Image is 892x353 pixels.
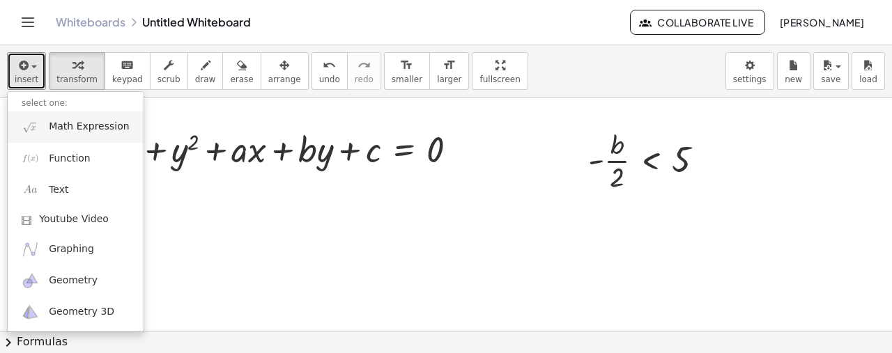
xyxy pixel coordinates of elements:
a: Function [8,143,144,174]
button: settings [725,52,774,90]
i: keyboard [121,57,134,74]
button: erase [222,52,261,90]
img: f_x.png [22,150,39,167]
img: sqrt_x.png [22,118,39,136]
span: [PERSON_NAME] [779,16,864,29]
button: arrange [261,52,309,90]
img: ggb-3d.svg [22,304,39,321]
span: redo [355,74,374,84]
button: transform [49,52,105,90]
button: load [852,52,885,90]
span: Graphing [49,242,94,256]
span: new [785,74,802,84]
img: ggb-graphing.svg [22,240,39,258]
button: Collaborate Live [630,10,765,35]
span: smaller [392,74,422,84]
a: Geometry 3D [8,297,144,328]
button: undoundo [312,52,348,90]
span: scrub [157,74,180,84]
span: load [859,74,877,84]
img: Aa.png [22,181,39,198]
a: Geometry [8,265,144,297]
button: insert [7,52,46,90]
i: format_size [443,57,456,74]
button: Toggle navigation [17,11,39,33]
span: keypad [112,74,143,84]
button: save [813,52,849,90]
span: draw [195,74,216,84]
i: redo [357,57,371,74]
button: format_sizelarger [429,52,469,90]
span: Math Expression [49,120,129,134]
span: arrange [268,74,301,84]
button: new [777,52,810,90]
i: undo [323,57,336,74]
img: ggb-geometry.svg [22,272,39,290]
span: Collaborate Live [642,16,753,29]
span: Geometry 3D [49,305,114,319]
span: transform [56,74,98,84]
span: insert [15,74,38,84]
span: Youtube Video [39,212,109,226]
a: Youtube Video [8,205,144,233]
a: Math Expression [8,111,144,143]
span: fullscreen [479,74,520,84]
span: Geometry [49,274,98,288]
i: format_size [400,57,413,74]
span: Text [49,183,68,197]
span: erase [230,74,253,84]
span: settings [733,74,767,84]
button: fullscreen [472,52,528,90]
button: draw [187,52,224,90]
a: Graphing [8,233,144,265]
button: keyboardkeypad [105,52,151,90]
a: Whiteboards [56,15,125,29]
button: scrub [150,52,188,90]
a: Text [8,174,144,205]
span: larger [437,74,461,84]
button: redoredo [347,52,381,90]
button: [PERSON_NAME] [768,10,875,35]
span: save [821,74,840,84]
span: Function [49,152,91,166]
li: select one: [8,95,144,111]
span: undo [319,74,340,84]
button: format_sizesmaller [384,52,430,90]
